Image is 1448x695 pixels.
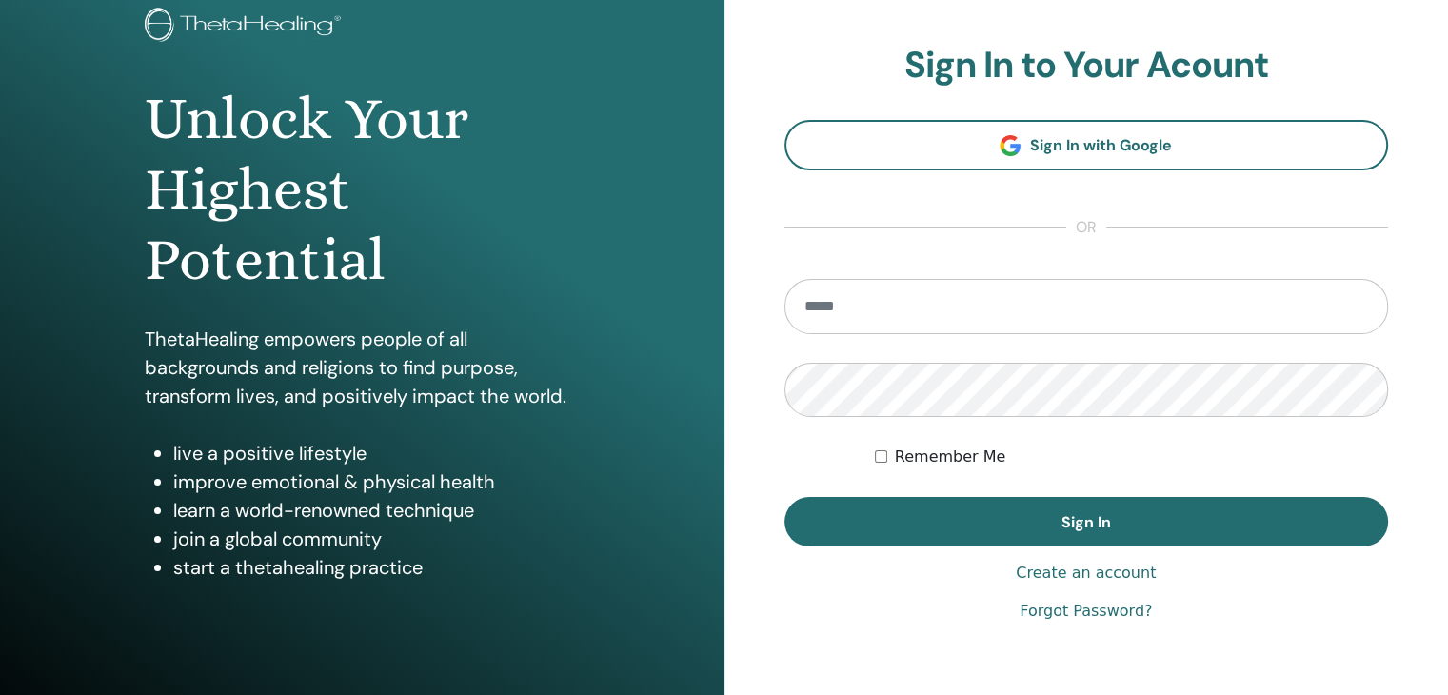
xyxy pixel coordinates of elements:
a: Sign In with Google [784,120,1389,170]
li: join a global community [173,525,580,553]
span: or [1066,216,1106,239]
label: Remember Me [895,446,1006,468]
li: improve emotional & physical health [173,467,580,496]
li: learn a world-renowned technique [173,496,580,525]
h2: Sign In to Your Acount [784,44,1389,88]
div: Keep me authenticated indefinitely or until I manually logout [875,446,1388,468]
h1: Unlock Your Highest Potential [145,84,580,296]
p: ThetaHealing empowers people of all backgrounds and religions to find purpose, transform lives, a... [145,325,580,410]
span: Sign In with Google [1030,135,1172,155]
a: Create an account [1016,562,1156,585]
li: live a positive lifestyle [173,439,580,467]
a: Forgot Password? [1020,600,1152,623]
button: Sign In [784,497,1389,546]
li: start a thetahealing practice [173,553,580,582]
span: Sign In [1061,512,1111,532]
